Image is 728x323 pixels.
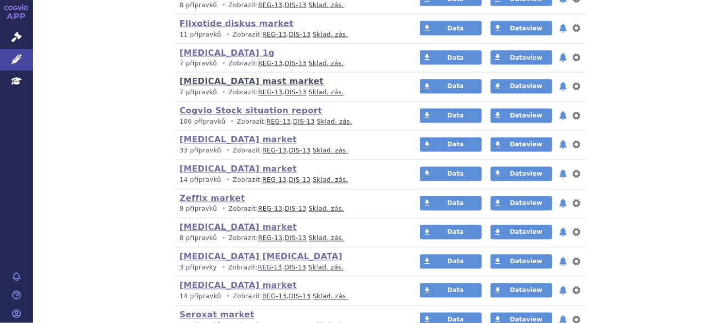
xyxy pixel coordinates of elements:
a: REG-13 [266,118,291,126]
span: Dataview [510,229,543,236]
a: [MEDICAL_DATA] market [180,281,297,291]
a: [MEDICAL_DATA] 1g [180,48,275,58]
a: Data [420,283,482,298]
i: • [224,147,233,156]
a: Seroxat market [180,310,255,320]
span: Data [447,200,464,207]
p: Zobrazit: , [180,1,401,10]
i: • [219,89,229,97]
a: Sklad. zás. [317,118,352,126]
button: notifikace [558,168,568,180]
span: Dataview [510,141,543,148]
a: Data [420,196,482,211]
a: REG-13 [262,31,286,38]
a: Data [420,79,482,94]
span: 106 přípravků [180,118,226,126]
i: • [224,30,233,39]
a: DIS-13 [285,2,307,9]
button: notifikace [558,139,568,151]
span: Data [447,229,464,236]
p: Zobrazit: , [180,205,401,214]
span: Data [447,258,464,265]
a: Zeffix market [180,194,245,203]
span: 9 přípravků [180,206,217,213]
a: REG-13 [262,147,286,155]
a: REG-13 [258,89,282,96]
a: DIS-13 [285,60,307,67]
button: notifikace [558,226,568,239]
a: REG-13 [258,60,282,67]
button: nastavení [571,110,582,122]
a: Data [420,50,482,65]
button: nastavení [571,284,582,297]
a: [MEDICAL_DATA] [MEDICAL_DATA] [180,252,343,262]
p: Zobrazit: , [180,234,401,243]
a: Data [420,109,482,123]
a: REG-13 [258,206,282,213]
a: Sklad. zás. [313,31,348,38]
a: DIS-13 [284,264,306,271]
a: [MEDICAL_DATA] market [180,223,297,232]
button: nastavení [571,168,582,180]
button: notifikace [558,110,568,122]
p: Zobrazit: , [180,264,401,273]
button: nastavení [571,197,582,210]
a: Sklad. zás. [309,2,344,9]
p: Zobrazit: , [180,293,401,301]
button: nastavení [571,139,582,151]
a: [MEDICAL_DATA] mast market [180,77,324,87]
a: Sklad. zás. [309,89,344,96]
a: Cogvio Stock situation report [180,106,323,116]
a: DIS-13 [285,235,307,242]
a: Dataview [490,196,552,211]
p: Zobrazit: , [180,118,401,127]
span: Dataview [510,25,543,32]
a: DIS-13 [285,89,307,96]
p: Zobrazit: , [180,30,401,39]
button: notifikace [558,284,568,297]
a: DIS-13 [289,293,311,300]
a: Sklad. zás. [309,206,344,213]
button: nastavení [571,80,582,93]
a: DIS-13 [289,31,311,38]
a: Flixotide diskus market [180,19,294,28]
i: • [224,176,233,185]
span: 14 přípravků [180,293,222,300]
i: • [219,1,229,10]
span: Data [447,83,464,90]
i: • [224,293,233,301]
a: DIS-13 [293,118,315,126]
a: Dataview [490,283,552,298]
a: Dataview [490,225,552,240]
button: notifikace [558,256,568,268]
span: 8 přípravků [180,235,217,242]
button: nastavení [571,52,582,64]
a: Dataview [490,109,552,123]
button: nastavení [571,256,582,268]
span: 33 přípravků [180,147,222,155]
span: Dataview [510,200,543,207]
a: DIS-13 [289,177,311,184]
a: Dataview [490,21,552,36]
a: Sklad. zás. [313,177,348,184]
span: 11 přípravků [180,31,222,38]
a: Sklad. zás. [309,264,344,271]
p: Zobrazit: , [180,176,401,185]
i: • [219,234,229,243]
span: Dataview [510,171,543,178]
button: notifikace [558,197,568,210]
span: 7 přípravků [180,89,217,96]
span: 7 přípravků [180,60,217,67]
button: notifikace [558,80,568,93]
span: Data [447,112,464,120]
a: Dataview [490,167,552,181]
p: Zobrazit: , [180,147,401,156]
button: nastavení [571,22,582,35]
a: [MEDICAL_DATA] market [180,164,297,174]
a: REG-13 [262,293,286,300]
a: Sklad. zás. [309,60,344,67]
span: Data [447,141,464,148]
span: Dataview [510,287,543,294]
a: Dataview [490,79,552,94]
a: Data [420,167,482,181]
